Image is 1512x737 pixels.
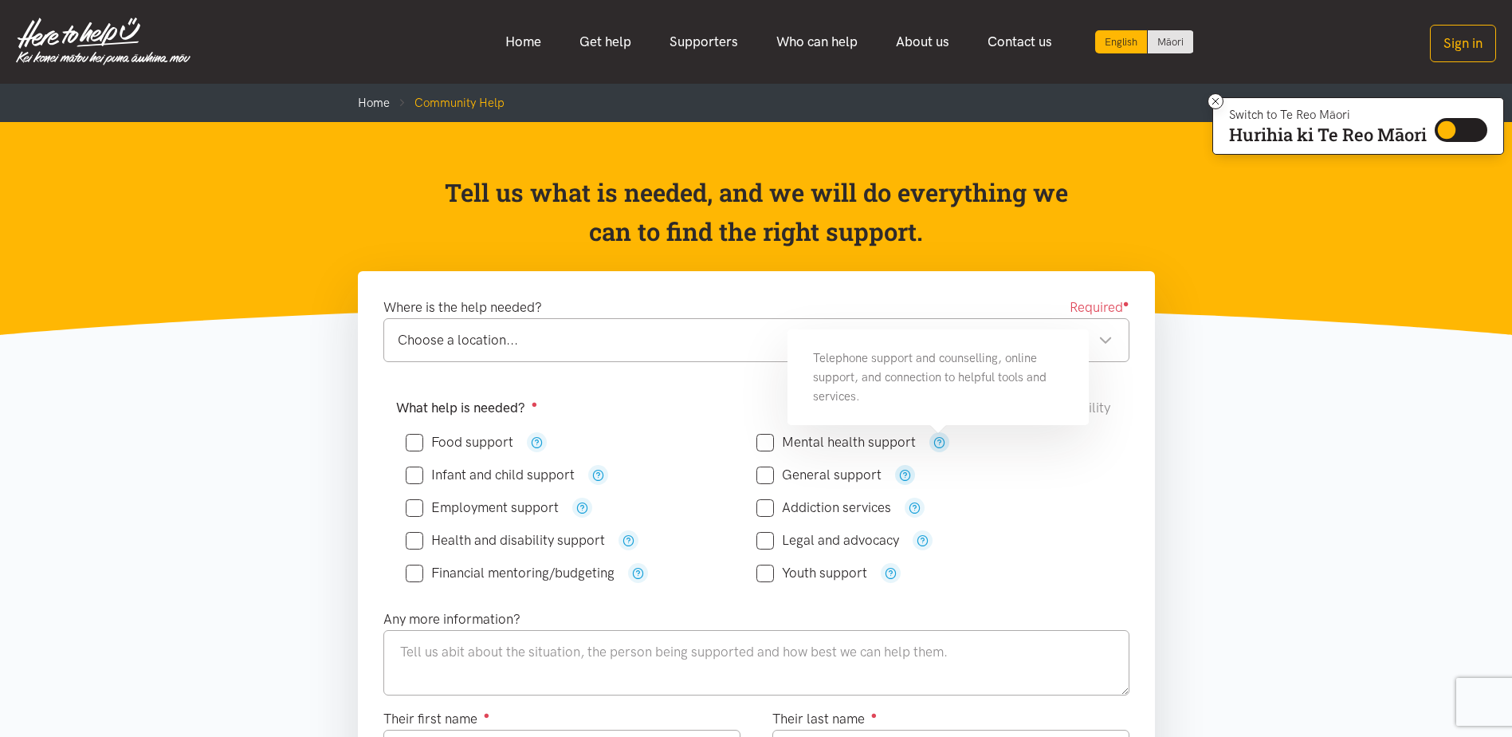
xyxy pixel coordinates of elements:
[406,436,513,449] label: Food support
[383,609,520,630] label: Any more information?
[1123,298,1129,309] sup: ●
[439,173,1073,252] p: Tell us what is needed, and we will do everything we can to find the right support.
[406,534,605,547] label: Health and disability support
[16,18,190,65] img: Home
[1095,30,1194,53] div: Language toggle
[756,566,867,580] label: Youth support
[383,297,542,318] label: Where is the help needed?
[1070,297,1129,318] span: Required
[877,25,968,59] a: About us
[756,534,899,547] label: Legal and advocacy
[484,709,490,721] sup: ●
[787,329,1089,425] div: Telephone support and counselling, online support, and connection to helpful tools and services.
[390,93,505,112] li: Community Help
[1229,128,1427,142] p: Hurihia ki Te Reo Māori
[406,566,615,580] label: Financial mentoring/budgeting
[1229,110,1427,120] p: Switch to Te Reo Māori
[560,25,650,59] a: Get help
[406,468,575,482] label: Infant and child support
[756,468,882,482] label: General support
[396,397,538,419] label: What help is needed?
[968,25,1071,59] a: Contact us
[871,709,878,721] sup: ●
[772,708,878,730] label: Their last name
[756,436,916,449] label: Mental health support
[1095,30,1148,53] div: Current language
[383,708,490,730] label: Their first name
[756,501,891,514] label: Addiction services
[1430,25,1496,62] button: Sign in
[1148,30,1193,53] a: Switch to Te Reo Māori
[406,501,559,514] label: Employment support
[650,25,757,59] a: Supporters
[532,398,538,410] sup: ●
[486,25,560,59] a: Home
[757,25,877,59] a: Who can help
[398,329,1113,351] div: Choose a location...
[358,96,390,110] a: Home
